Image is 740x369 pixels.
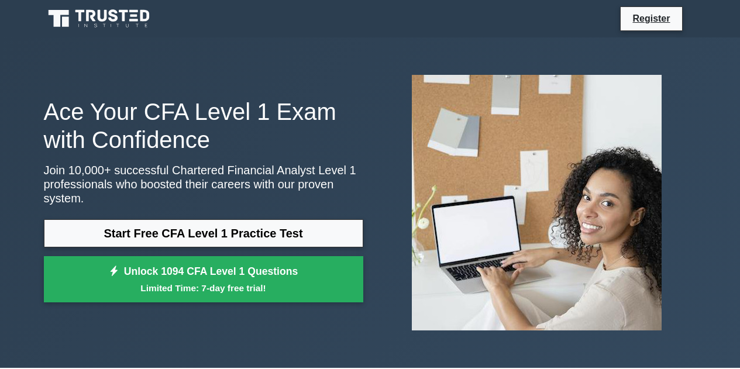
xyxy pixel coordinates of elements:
h1: Ace Your CFA Level 1 Exam with Confidence [44,98,363,154]
small: Limited Time: 7-day free trial! [58,281,349,295]
p: Join 10,000+ successful Chartered Financial Analyst Level 1 professionals who boosted their caree... [44,163,363,205]
a: Start Free CFA Level 1 Practice Test [44,219,363,247]
a: Register [625,11,677,26]
a: Unlock 1094 CFA Level 1 QuestionsLimited Time: 7-day free trial! [44,256,363,303]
